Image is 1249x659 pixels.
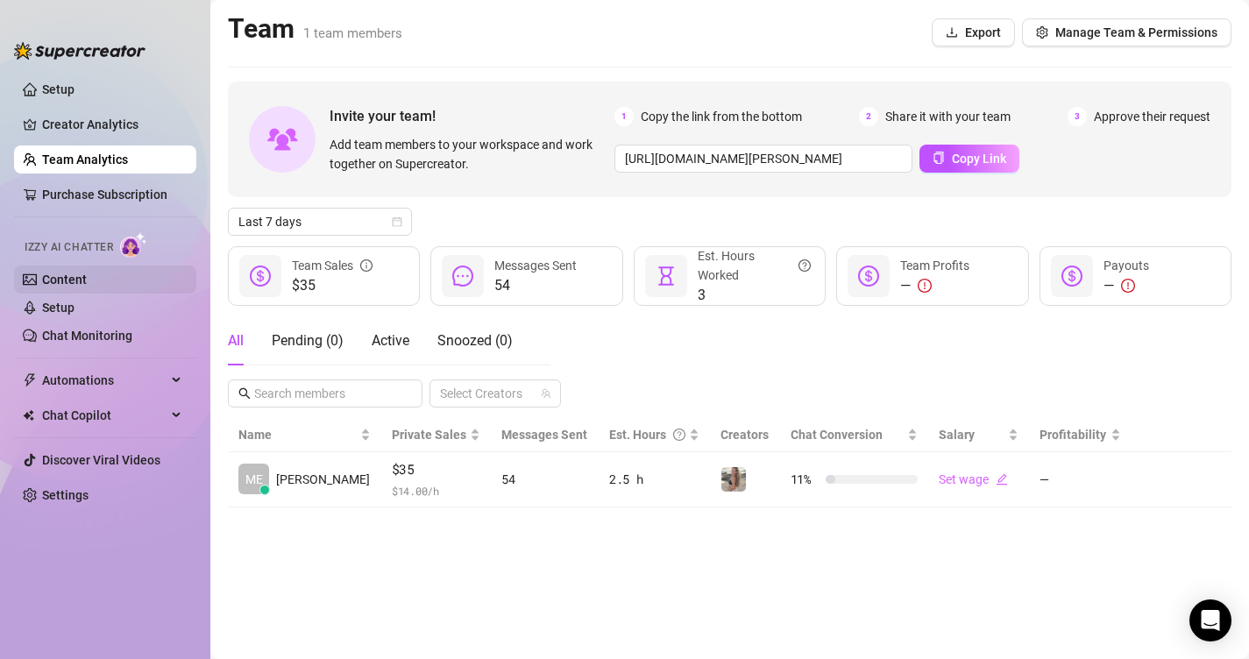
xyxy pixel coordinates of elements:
a: Set wageedit [939,472,1008,486]
div: 54 [501,470,588,489]
span: dollar-circle [1061,266,1082,287]
span: exclamation-circle [1121,279,1135,293]
a: Discover Viral Videos [42,453,160,467]
span: ME [245,470,263,489]
span: Payouts [1104,259,1149,273]
span: 2 [859,107,878,126]
a: Creator Analytics [42,110,182,138]
span: Messages Sent [494,259,577,273]
a: Setup [42,82,75,96]
span: Chat Conversion [791,428,883,442]
div: All [228,330,244,351]
th: Name [228,418,381,452]
span: 54 [494,275,577,296]
span: Invite your team! [330,105,614,127]
span: Salary [939,428,975,442]
span: question-circle [798,246,811,285]
div: — [1104,275,1149,296]
span: Team Profits [900,259,969,273]
h2: Team [228,12,402,46]
button: Export [932,18,1015,46]
span: Active [372,332,409,349]
img: Chat Copilot [23,409,34,422]
span: Automations [42,366,167,394]
div: Open Intercom Messenger [1189,599,1231,641]
div: Est. Hours Worked [698,246,811,285]
img: AI Chatter [120,232,147,258]
span: message [452,266,473,287]
span: Snoozed ( 0 ) [437,332,513,349]
span: copy [933,152,945,164]
span: $35 [292,275,373,296]
td: — [1029,452,1132,507]
span: Private Sales [392,428,466,442]
button: Copy Link [919,145,1019,173]
span: Profitability [1040,428,1106,442]
a: Chat Monitoring [42,329,132,343]
span: edit [996,473,1008,485]
th: Creators [710,418,779,452]
span: 11 % [791,470,819,489]
span: Copy the link from the bottom [641,107,802,126]
div: Pending ( 0 ) [272,330,344,351]
div: Team Sales [292,256,373,275]
span: Izzy AI Chatter [25,239,113,256]
button: Manage Team & Permissions [1022,18,1231,46]
span: team [541,388,551,399]
span: dollar-circle [858,266,879,287]
span: dollar-circle [250,266,271,287]
a: Setup [42,301,75,315]
span: search [238,387,251,400]
span: Last 7 days [238,209,401,235]
div: 2.5 h [609,470,700,489]
span: calendar [392,216,402,227]
span: info-circle [360,256,373,275]
span: 1 [614,107,634,126]
span: download [946,26,958,39]
div: — [900,275,969,296]
span: hourglass [656,266,677,287]
span: 3 [1068,107,1087,126]
a: Settings [42,488,89,502]
span: [PERSON_NAME] [276,470,370,489]
span: thunderbolt [23,373,37,387]
span: question-circle [673,425,685,444]
span: Chat Copilot [42,401,167,429]
span: Add team members to your workspace and work together on Supercreator. [330,135,607,174]
input: Search members [254,384,398,403]
a: Team Analytics [42,152,128,167]
span: 1 team members [303,25,402,41]
span: Manage Team & Permissions [1055,25,1217,39]
span: 3 [698,285,811,306]
img: Mel [721,467,746,492]
span: Export [965,25,1001,39]
span: exclamation-circle [918,279,932,293]
a: Content [42,273,87,287]
a: Purchase Subscription [42,181,182,209]
span: $35 [392,459,481,480]
span: Name [238,425,357,444]
span: Share it with your team [885,107,1011,126]
div: Est. Hours [609,425,686,444]
img: logo-BBDzfeDw.svg [14,42,145,60]
span: setting [1036,26,1048,39]
span: Approve their request [1094,107,1210,126]
span: Copy Link [952,152,1006,166]
span: Messages Sent [501,428,587,442]
span: $ 14.00 /h [392,482,481,500]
